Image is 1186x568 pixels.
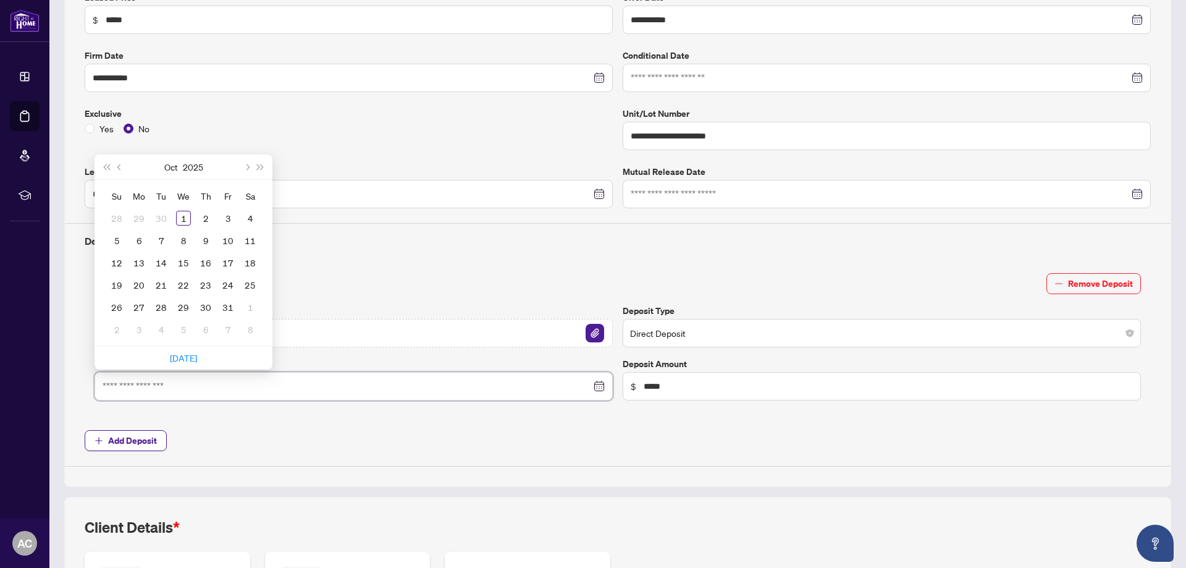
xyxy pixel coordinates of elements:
[128,185,150,207] th: Mo
[239,207,261,229] td: 2025-10-04
[85,49,613,62] label: Firm Date
[172,229,195,252] td: 2025-10-08
[150,274,172,296] td: 2025-10-21
[623,49,1151,62] label: Conditional Date
[239,185,261,207] th: Sa
[176,233,191,248] div: 8
[150,229,172,252] td: 2025-10-07
[106,274,128,296] td: 2025-10-19
[128,207,150,229] td: 2025-09-29
[221,255,235,270] div: 17
[239,229,261,252] td: 2025-10-11
[243,233,258,248] div: 11
[95,122,119,135] span: Yes
[198,255,213,270] div: 16
[154,322,169,337] div: 4
[195,252,217,274] td: 2025-10-16
[150,252,172,274] td: 2025-10-14
[10,9,40,32] img: logo
[217,296,239,318] td: 2025-10-31
[217,252,239,274] td: 2025-10-17
[113,155,127,179] button: Previous month (PageUp)
[176,211,191,226] div: 1
[150,296,172,318] td: 2025-10-28
[106,296,128,318] td: 2025-10-26
[132,233,146,248] div: 6
[106,252,128,274] td: 2025-10-12
[221,300,235,315] div: 31
[108,431,157,451] span: Add Deposit
[154,211,169,226] div: 30
[195,207,217,229] td: 2025-10-02
[85,165,613,179] label: Lease Commencement Date
[585,323,605,343] button: File Attachement
[198,278,213,292] div: 23
[221,211,235,226] div: 3
[221,233,235,248] div: 10
[109,255,124,270] div: 12
[128,318,150,341] td: 2025-11-03
[176,278,191,292] div: 22
[109,233,124,248] div: 5
[172,318,195,341] td: 2025-11-05
[133,122,154,135] span: No
[154,255,169,270] div: 14
[183,155,203,179] button: Choose a year
[623,304,1141,318] label: Deposit Type
[170,352,197,363] a: [DATE]
[150,318,172,341] td: 2025-11-04
[176,322,191,337] div: 5
[240,155,253,179] button: Next month (PageDown)
[1046,273,1141,294] button: Remove Deposit
[93,13,98,27] span: $
[17,535,32,552] span: AC
[95,436,103,445] span: plus
[132,211,146,226] div: 29
[623,357,1141,371] label: Deposit Amount
[1126,329,1133,337] span: close-circle
[195,229,217,252] td: 2025-10-09
[221,278,235,292] div: 24
[1068,274,1133,294] span: Remove Deposit
[128,296,150,318] td: 2025-10-27
[132,255,146,270] div: 13
[109,322,124,337] div: 2
[132,322,146,337] div: 3
[106,229,128,252] td: 2025-10-05
[172,296,195,318] td: 2025-10-29
[217,318,239,341] td: 2025-11-07
[239,274,261,296] td: 2025-10-25
[172,185,195,207] th: We
[239,252,261,274] td: 2025-10-18
[85,234,1151,248] h4: Deposit
[217,207,239,229] td: 2025-10-03
[195,296,217,318] td: 2025-10-30
[132,278,146,292] div: 20
[85,517,180,537] h2: Client Details
[95,304,613,318] label: Deposit Upload
[85,107,613,121] label: Exclusive
[99,155,113,179] button: Last year (Control + left)
[176,255,191,270] div: 15
[164,155,178,179] button: Choose a month
[106,207,128,229] td: 2025-09-28
[243,278,258,292] div: 25
[95,357,613,371] label: Deposit Date
[198,300,213,315] div: 30
[128,229,150,252] td: 2025-10-06
[109,211,124,226] div: 28
[95,319,613,347] span: Drag & Drop OR BrowseFile Attachement
[217,274,239,296] td: 2025-10-24
[154,300,169,315] div: 28
[176,300,191,315] div: 29
[150,185,172,207] th: Tu
[217,185,239,207] th: Fr
[154,278,169,292] div: 21
[106,318,128,341] td: 2025-11-02
[128,252,150,274] td: 2025-10-13
[239,318,261,341] td: 2025-11-08
[1137,525,1174,562] button: Open asap
[1054,279,1063,288] span: minus
[586,324,604,342] img: File Attachement
[195,318,217,341] td: 2025-11-06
